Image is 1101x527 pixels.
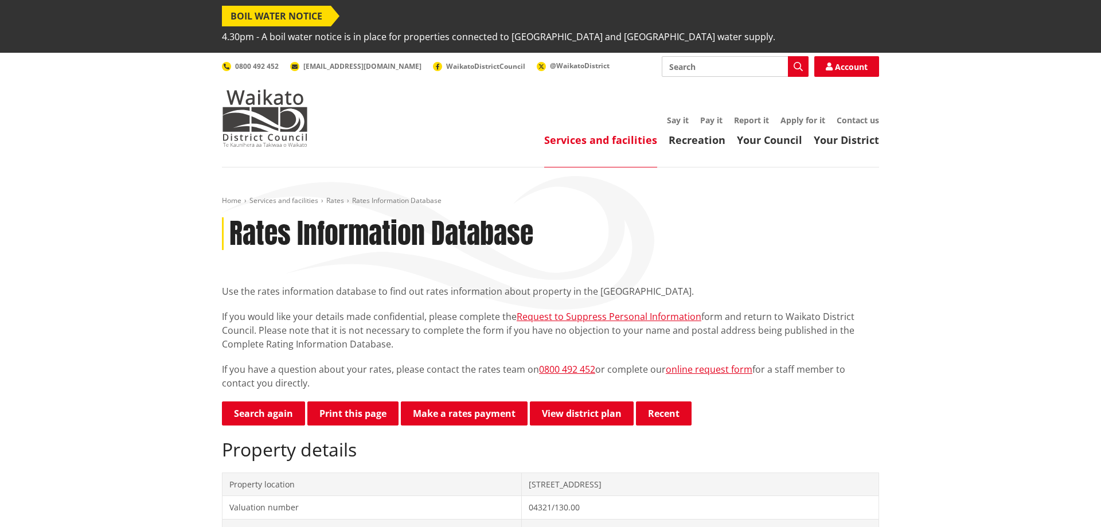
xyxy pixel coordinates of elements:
[352,196,442,205] span: Rates Information Database
[326,196,344,205] a: Rates
[222,310,879,351] p: If you would like your details made confidential, please complete the form and return to Waikato ...
[235,61,279,71] span: 0800 492 452
[222,473,522,496] td: Property location
[837,115,879,126] a: Contact us
[446,61,525,71] span: WaikatoDistrictCouncil
[737,133,802,147] a: Your Council
[669,133,725,147] a: Recreation
[222,439,879,460] h2: Property details
[249,196,318,205] a: Services and facilities
[222,6,331,26] span: BOIL WATER NOTICE
[222,401,305,425] a: Search again
[222,61,279,71] a: 0800 492 452
[700,115,723,126] a: Pay it
[222,196,879,206] nav: breadcrumb
[734,115,769,126] a: Report it
[666,363,752,376] a: online request form
[290,61,421,71] a: [EMAIL_ADDRESS][DOMAIN_NAME]
[662,56,809,77] input: Search input
[530,401,634,425] a: View district plan
[539,363,595,376] a: 0800 492 452
[222,284,879,298] p: Use the rates information database to find out rates information about property in the [GEOGRAPHI...
[667,115,689,126] a: Say it
[229,217,533,251] h1: Rates Information Database
[307,401,399,425] button: Print this page
[780,115,825,126] a: Apply for it
[544,133,657,147] a: Services and facilities
[814,56,879,77] a: Account
[636,401,692,425] button: Recent
[222,89,308,147] img: Waikato District Council - Te Kaunihera aa Takiwaa o Waikato
[222,26,775,47] span: 4.30pm - A boil water notice is in place for properties connected to [GEOGRAPHIC_DATA] and [GEOGR...
[517,310,701,323] a: Request to Suppress Personal Information
[522,473,879,496] td: [STREET_ADDRESS]
[303,61,421,71] span: [EMAIL_ADDRESS][DOMAIN_NAME]
[550,61,610,71] span: @WaikatoDistrict
[222,362,879,390] p: If you have a question about your rates, please contact the rates team on or complete our for a s...
[222,196,241,205] a: Home
[522,496,879,520] td: 04321/130.00
[537,61,610,71] a: @WaikatoDistrict
[433,61,525,71] a: WaikatoDistrictCouncil
[222,496,522,520] td: Valuation number
[401,401,528,425] a: Make a rates payment
[814,133,879,147] a: Your District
